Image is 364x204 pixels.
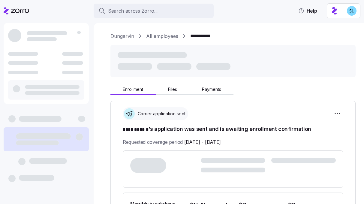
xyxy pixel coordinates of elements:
[94,4,214,18] button: Search across Zorro...
[293,5,322,17] button: Help
[146,32,178,40] a: All employees
[347,6,356,16] img: 7c620d928e46699fcfb78cede4daf1d1
[123,87,143,91] span: Enrollment
[298,7,317,14] span: Help
[136,111,185,117] span: Carrier application sent
[108,7,158,15] span: Search across Zorro...
[123,125,343,134] h1: 's application was sent and is awaiting enrollment confirmation
[168,87,177,91] span: Files
[110,32,134,40] a: Dungarvin
[123,138,221,146] span: Requested coverage period
[184,138,221,146] span: [DATE] - [DATE]
[202,87,221,91] span: Payments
